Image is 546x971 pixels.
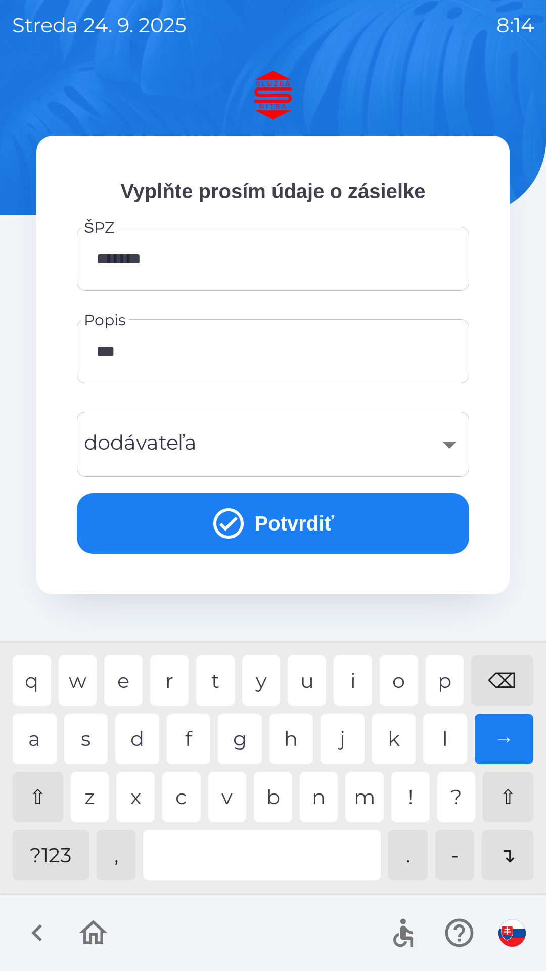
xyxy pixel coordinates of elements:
[12,10,187,40] p: streda 24. 9. 2025
[84,216,115,238] label: ŠPZ
[84,309,126,331] label: Popis
[496,10,534,40] p: 8:14
[498,919,526,947] img: sk flag
[77,176,469,206] p: Vyplňte prosím údaje o zásielke
[77,493,469,554] button: Potvrdiť
[36,71,510,119] img: Logo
